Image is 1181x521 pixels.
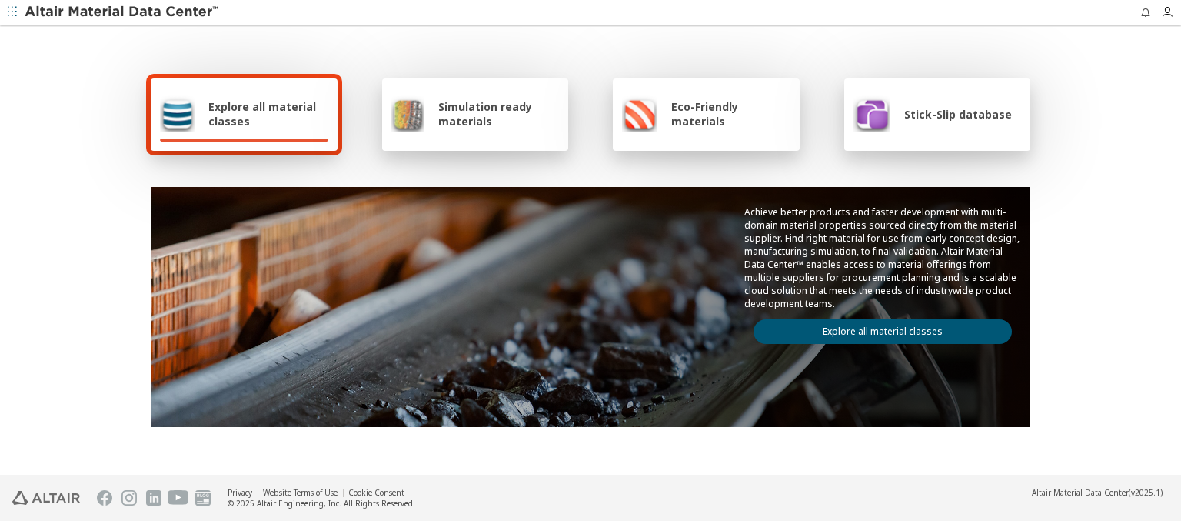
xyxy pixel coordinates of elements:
[904,107,1012,122] span: Stick-Slip database
[622,95,657,132] img: Eco-Friendly materials
[348,487,404,498] a: Cookie Consent
[12,491,80,505] img: Altair Engineering
[1032,487,1129,498] span: Altair Material Data Center
[391,95,424,132] img: Simulation ready materials
[744,205,1021,310] p: Achieve better products and faster development with multi-domain material properties sourced dire...
[160,95,195,132] img: Explore all material classes
[671,99,790,129] span: Eco-Friendly materials
[208,99,328,129] span: Explore all material classes
[25,5,221,20] img: Altair Material Data Center
[438,99,559,129] span: Simulation ready materials
[228,498,415,509] div: © 2025 Altair Engineering, Inc. All Rights Reserved.
[263,487,338,498] a: Website Terms of Use
[853,95,890,132] img: Stick-Slip database
[1032,487,1163,498] div: (v2025.1)
[754,319,1012,344] a: Explore all material classes
[228,487,252,498] a: Privacy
